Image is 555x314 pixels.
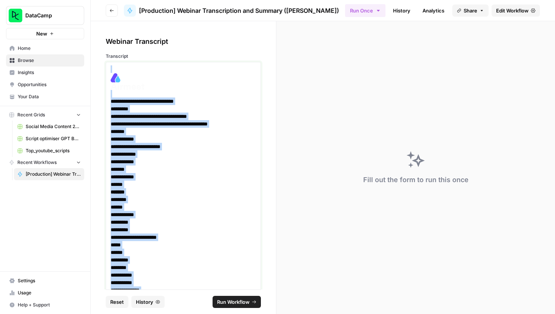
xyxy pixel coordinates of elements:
span: DataCamp [25,12,71,19]
button: Recent Workflows [6,157,84,168]
span: Opportunities [18,81,81,88]
span: Script optimiser GPT Build V2 Grid [26,135,81,142]
button: Share [452,5,489,17]
span: Settings [18,277,81,284]
span: Recent Workflows [17,159,57,166]
div: Fill out the form to run this once [363,175,469,185]
a: Social Media Content 2025 [14,121,84,133]
span: Insights [18,69,81,76]
span: Usage [18,289,81,296]
a: Script optimiser GPT Build V2 Grid [14,133,84,145]
a: [Production] Webinar Transcription and Summary ([PERSON_NAME]) [124,5,339,17]
a: Opportunities [6,79,84,91]
span: Recent Grids [17,111,45,118]
a: Analytics [418,5,449,17]
button: Recent Grids [6,109,84,121]
span: Social Media Content 2025 [26,123,81,130]
button: Reset [106,296,128,308]
span: Run Workflow [217,298,250,306]
label: Transcript [106,53,261,60]
a: Usage [6,287,84,299]
span: Home [18,45,81,52]
span: Your Data [18,93,81,100]
img: DataCamp Logo [9,9,22,22]
span: Help + Support [18,302,81,308]
a: Settings [6,275,84,287]
a: [Production] Webinar Transcription and Summary ([PERSON_NAME]) [14,168,84,180]
button: Run Once [345,4,385,17]
a: Your Data [6,91,84,103]
span: Top_youtube_scripts [26,147,81,154]
span: Browse [18,57,81,64]
span: [Production] Webinar Transcription and Summary ([PERSON_NAME]) [139,6,339,15]
button: Workspace: DataCamp [6,6,84,25]
span: New [36,30,47,37]
a: Top_youtube_scripts [14,145,84,157]
button: New [6,28,84,39]
a: Insights [6,67,84,79]
button: History [131,296,165,308]
a: Edit Workflow [492,5,540,17]
span: Reset [110,298,124,306]
button: Run Workflow [213,296,261,308]
a: Home [6,42,84,54]
span: Edit Workflow [496,7,529,14]
span: [Production] Webinar Transcription and Summary ([PERSON_NAME]) [26,171,81,178]
div: Webinar Transcript [106,36,261,47]
a: History [388,5,415,17]
a: Browse [6,54,84,67]
span: History [136,298,153,306]
button: Help + Support [6,299,84,311]
span: Share [464,7,477,14]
